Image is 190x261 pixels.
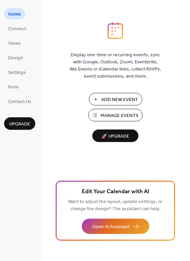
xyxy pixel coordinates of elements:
[108,22,123,39] img: logo_icon.svg
[9,121,30,128] span: Upgrade
[4,52,27,63] a: Design
[8,11,21,18] span: Home
[4,117,35,130] button: Upgrade
[101,96,138,103] span: Add New Event
[100,112,138,119] span: Manage Events
[8,25,26,33] span: Connect
[70,52,161,80] span: Display one-time or recurring events, sync with Google, Outlook, Zoom, Eventbrite, Wix Events or ...
[89,93,142,105] button: Add New Event
[4,66,30,78] a: Settings
[8,55,23,62] span: Design
[8,84,19,91] span: Form
[68,197,163,214] span: Want to adjust the layout, update settings, or change the design? The assistant can help.
[92,223,130,230] span: Open AI Assistant
[82,187,149,197] span: Edit Your Calendar with AI
[4,81,23,92] a: Form
[8,69,26,76] span: Settings
[8,98,31,105] span: Contact Us
[4,37,25,48] a: Views
[88,109,142,121] button: Manage Events
[8,40,21,47] span: Views
[96,132,134,141] span: 🚀 Upgrade
[92,129,138,142] button: 🚀 Upgrade
[4,96,35,107] a: Contact Us
[82,219,149,234] button: Open AI Assistant
[4,8,25,19] a: Home
[4,23,30,34] a: Connect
